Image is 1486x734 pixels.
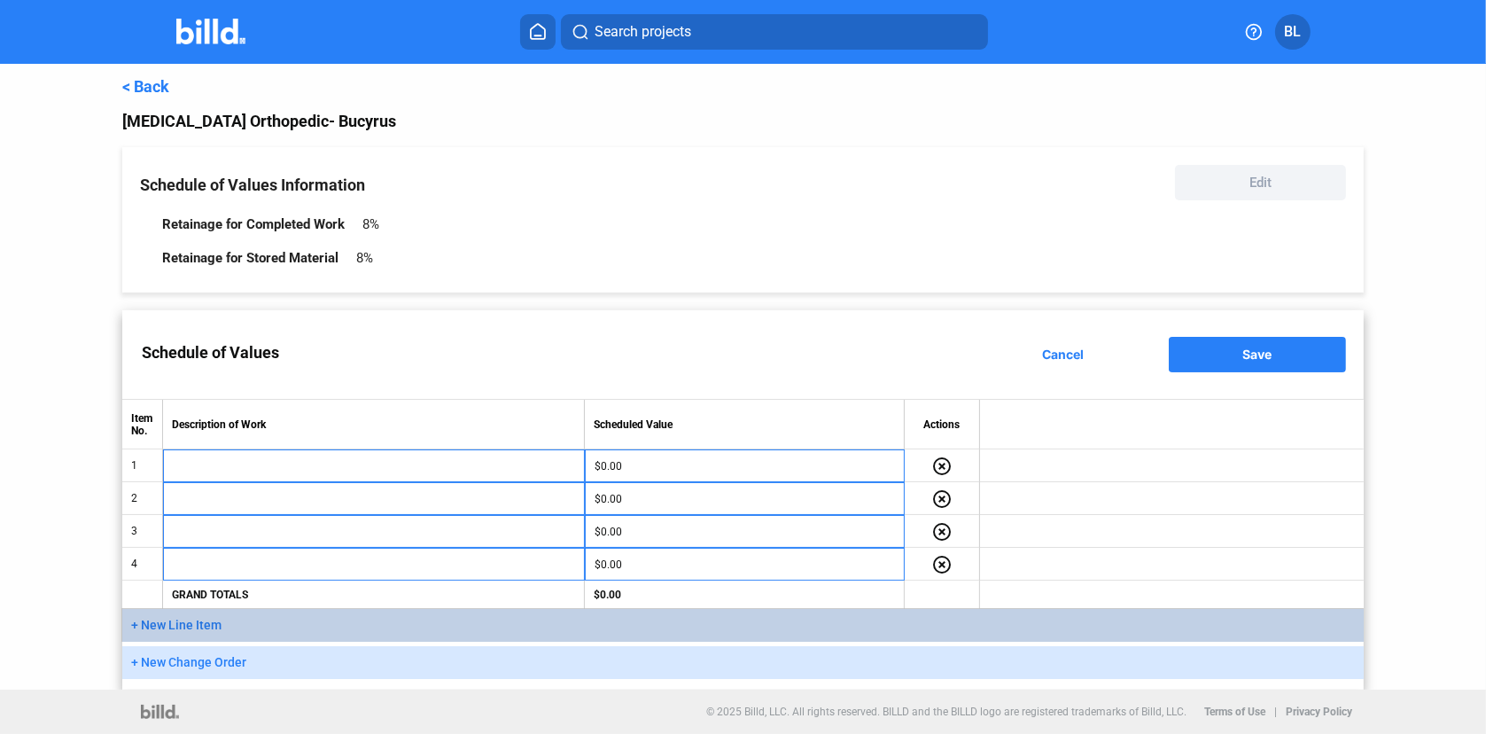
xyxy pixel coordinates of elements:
[931,554,953,575] mat-icon: highlight_remove
[163,400,585,449] th: Description of Work
[356,250,373,266] div: 8%
[122,609,1364,642] button: + New Line Item
[1274,706,1277,718] p: |
[1243,347,1272,362] span: Save
[1204,706,1265,718] b: Terms of Use
[162,250,338,266] div: Retainage for Stored Material
[585,581,905,609] td: $0.00
[1169,337,1346,372] button: Save
[1284,21,1301,43] span: BL
[1175,165,1346,200] button: Edit
[122,77,169,96] a: < Back
[131,558,153,570] div: 4
[122,325,299,379] label: Schedule of Values
[131,459,153,472] div: 1
[595,21,691,43] span: Search projects
[131,618,222,632] span: + New Line Item
[131,525,153,537] div: 3
[1275,14,1311,50] button: BL
[131,492,153,504] div: 2
[561,14,988,50] button: Search projects
[141,705,179,719] img: logo
[931,488,953,510] mat-icon: highlight_remove
[706,706,1186,718] p: © 2025 Billd, LLC. All rights reserved. BILLD and the BILLD logo are registered trademarks of Bil...
[140,176,365,194] span: Schedule of Values Information
[905,400,980,449] th: Actions
[585,400,905,449] th: Scheduled Value
[1286,706,1352,718] b: Privacy Policy
[1042,347,1084,362] span: Cancel
[131,655,246,669] span: + New Change Order
[176,19,246,44] img: Billd Company Logo
[974,337,1151,372] button: Cancel
[931,521,953,543] mat-icon: highlight_remove
[122,109,1364,134] div: [MEDICAL_DATA] Orthopedic- Bucyrus
[162,216,345,232] div: Retainage for Completed Work
[931,456,953,477] mat-icon: highlight_remove
[122,400,163,449] th: Item No.
[1249,174,1272,191] span: Edit
[122,646,1364,679] button: + New Change Order
[362,216,379,232] div: 8%
[163,581,585,609] td: GRAND TOTALS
